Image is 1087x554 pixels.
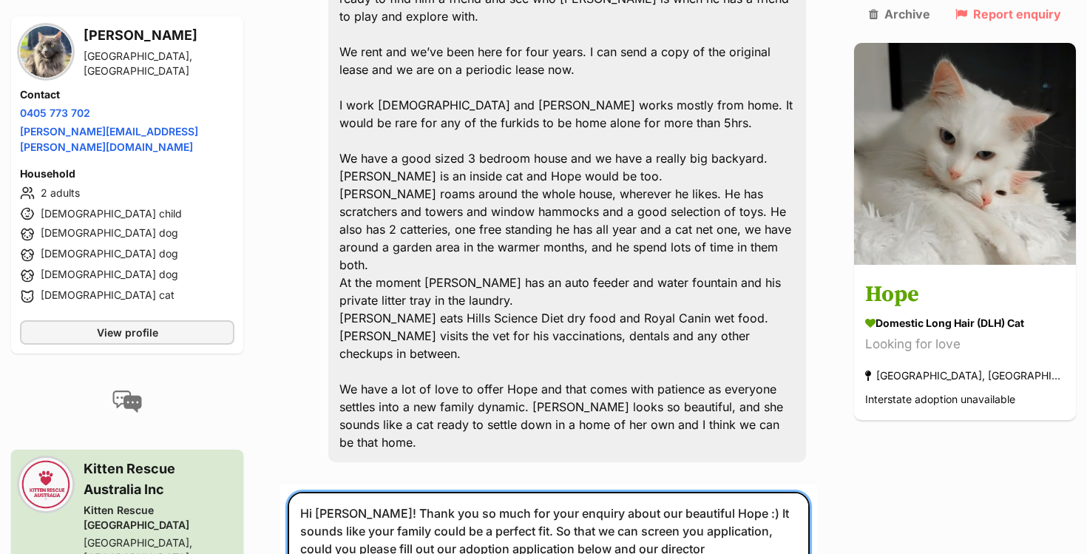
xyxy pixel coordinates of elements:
h3: [PERSON_NAME] [84,25,234,46]
li: [DEMOGRAPHIC_DATA] cat [20,288,234,305]
div: [GEOGRAPHIC_DATA], [GEOGRAPHIC_DATA] [84,49,234,78]
img: conversation-icon-4a6f8262b818ee0b60e3300018af0b2d0b884aa5de6e9bcb8d3d4eeb1a70a7c4.svg [112,391,142,413]
a: View profile [20,320,234,345]
div: Kitten Rescue [GEOGRAPHIC_DATA] [84,503,234,533]
img: Hope [854,43,1076,265]
li: 2 adults [20,184,234,202]
div: [GEOGRAPHIC_DATA], [GEOGRAPHIC_DATA] [865,366,1065,386]
div: Domestic Long Hair (DLH) Cat [865,316,1065,331]
li: [DEMOGRAPHIC_DATA] dog [20,226,234,243]
li: [DEMOGRAPHIC_DATA] dog [20,246,234,264]
li: [DEMOGRAPHIC_DATA] dog [20,267,234,285]
li: [DEMOGRAPHIC_DATA] child [20,205,234,223]
a: [PERSON_NAME][EMAIL_ADDRESS][PERSON_NAME][DOMAIN_NAME] [20,125,198,153]
a: Archive [869,7,930,21]
a: Report enquiry [955,7,1061,21]
h3: Kitten Rescue Australia Inc [84,459,234,500]
h4: Household [20,166,234,181]
a: 0405 773 702 [20,107,90,119]
h3: Hope [865,279,1065,312]
div: Looking for love [865,335,1065,355]
span: Interstate adoption unavailable [865,393,1015,406]
a: Hope Domestic Long Hair (DLH) Cat Looking for love [GEOGRAPHIC_DATA], [GEOGRAPHIC_DATA] Interstat... [854,268,1076,421]
h4: Contact [20,87,234,102]
span: View profile [97,325,158,340]
img: Kitten Rescue Australia profile pic [20,459,72,510]
img: Vanessa Burton profile pic [20,26,72,78]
